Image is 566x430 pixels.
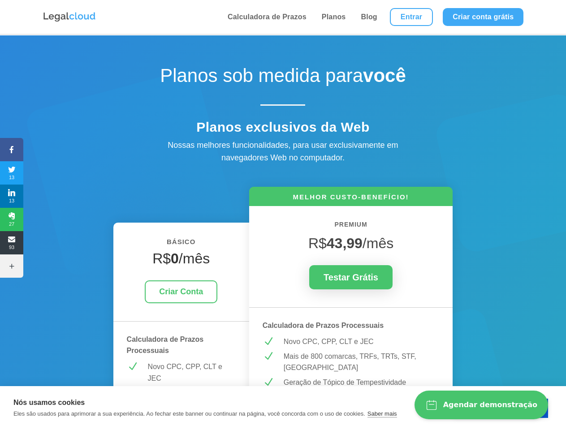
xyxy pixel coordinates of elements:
[249,192,453,206] h6: MELHOR CUSTO-BENEFÍCIO!
[284,351,440,374] p: Mais de 800 comarcas, TRFs, TRTs, STF, [GEOGRAPHIC_DATA]
[443,8,523,26] a: Criar conta grátis
[263,377,274,388] span: N
[367,410,397,417] a: Saber mais
[13,410,365,417] p: Eles são usados para aprimorar a sua experiência. Ao fechar este banner ou continuar na página, v...
[390,8,433,26] a: Entrar
[127,250,236,271] h4: R$ /mês
[126,64,440,91] h1: Planos sob medida para
[127,236,236,252] h6: BÁSICO
[284,336,440,348] p: Novo CPC, CPP, CLT e JEC
[309,265,393,289] a: Testar Grátis
[284,377,440,388] p: Geração de Tópico de Tempestividade
[127,361,138,372] span: N
[171,250,179,267] strong: 0
[263,351,274,362] span: N
[327,235,363,251] strong: 43,99
[126,119,440,140] h4: Planos exclusivos da Web
[148,139,417,165] div: Nossas melhores funcionalidades, para usar exclusivamente em navegadores Web no computador.
[308,235,393,251] span: R$ /mês
[127,335,204,355] strong: Calculadora de Prazos Processuais
[148,361,236,384] p: Novo CPC, CPP, CLT e JEC
[13,399,85,406] strong: Nós usamos cookies
[363,65,406,86] strong: você
[263,336,274,347] span: N
[43,11,96,23] img: Logo da Legalcloud
[263,322,384,329] strong: Calculadora de Prazos Processuais
[263,219,440,235] h6: PREMIUM
[145,280,217,303] a: Criar Conta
